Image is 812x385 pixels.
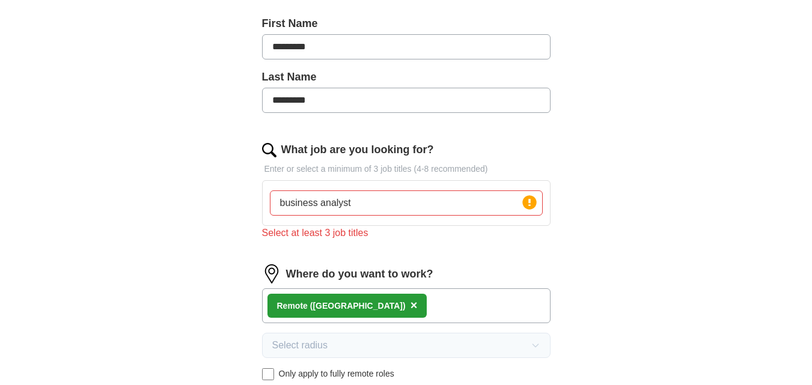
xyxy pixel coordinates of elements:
[281,142,434,158] label: What job are you looking for?
[262,226,551,240] div: Select at least 3 job titles
[411,299,418,312] span: ×
[277,300,406,312] div: Remote ([GEOGRAPHIC_DATA])
[262,163,551,175] p: Enter or select a minimum of 3 job titles (4-8 recommended)
[262,333,551,358] button: Select radius
[272,338,328,353] span: Select radius
[279,368,394,380] span: Only apply to fully remote roles
[286,266,433,282] label: Where do you want to work?
[262,69,551,85] label: Last Name
[262,16,551,32] label: First Name
[262,143,276,157] img: search.png
[262,264,281,283] img: location.png
[270,190,543,216] input: Type a job title and press enter
[411,297,418,315] button: ×
[262,368,274,380] input: Only apply to fully remote roles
